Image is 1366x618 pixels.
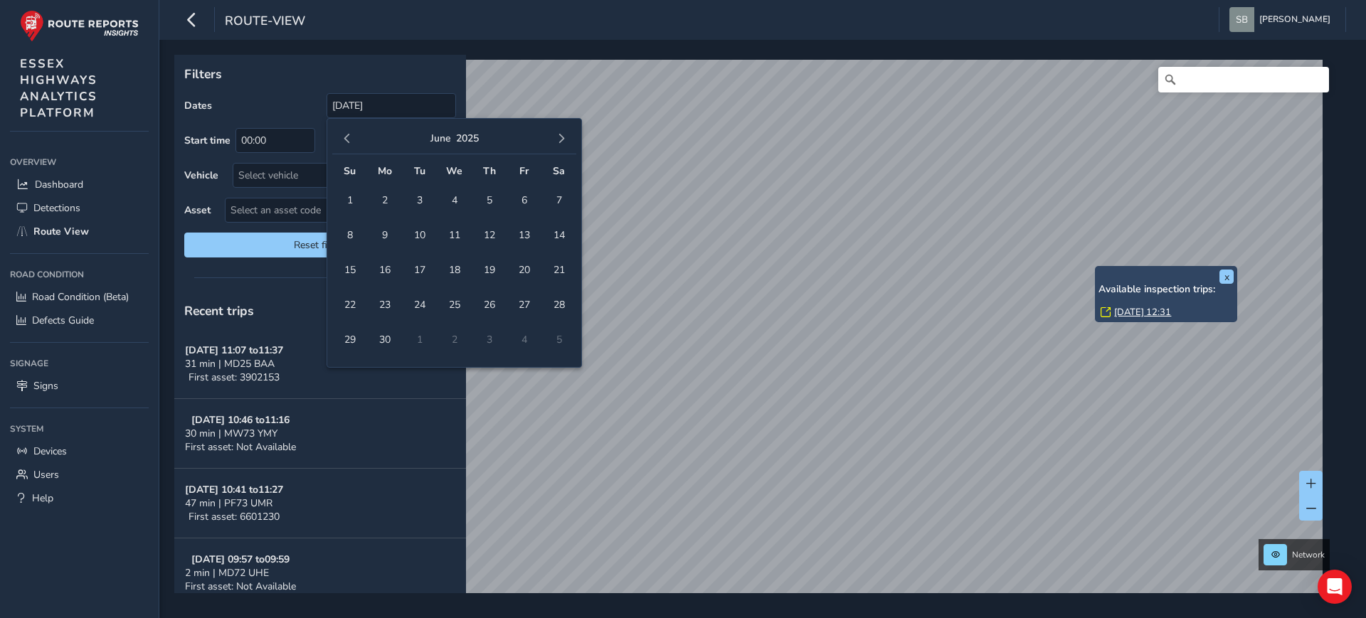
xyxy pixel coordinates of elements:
button: [DATE] 09:57 to09:592 min | MD72 UHEFirst asset: Not Available [174,538,466,608]
button: [DATE] 10:41 to11:2747 min | PF73 UMRFirst asset: 6601230 [174,469,466,538]
span: Defects Guide [32,314,94,327]
span: 5 [477,188,502,213]
span: 15 [337,257,362,282]
button: [DATE] 10:46 to11:1630 min | MW73 YMYFirst asset: Not Available [174,399,466,469]
span: 25 [442,292,467,317]
span: Detections [33,201,80,215]
a: Users [10,463,149,486]
button: x [1219,270,1234,284]
span: 2 min | MD72 UHE [185,566,269,580]
strong: [DATE] 10:46 to 11:16 [191,413,290,427]
span: 13 [512,223,536,247]
span: 8 [337,223,362,247]
span: 29 [337,327,362,352]
a: Devices [10,439,149,463]
span: 7 [546,188,571,213]
a: Dashboard [10,173,149,196]
a: Route View [10,220,149,243]
span: 27 [512,292,536,317]
span: 17 [407,257,432,282]
span: Dashboard [35,178,83,191]
span: First asset: 3902153 [189,371,280,384]
div: Overview [10,151,149,173]
span: 6 [512,188,536,213]
button: Reset filters [184,233,456,257]
button: [PERSON_NAME] [1229,7,1335,32]
div: Open Intercom Messenger [1318,570,1352,604]
span: 23 [372,292,397,317]
span: Mo [378,164,392,178]
span: Sa [553,164,565,178]
span: 14 [546,223,571,247]
canvas: Map [179,60,1323,609]
span: Signs [33,379,58,393]
strong: [DATE] 10:41 to 11:27 [185,483,283,496]
span: First asset: Not Available [185,580,296,593]
span: Network [1292,549,1325,560]
span: 1 [337,188,362,213]
span: Road Condition (Beta) [32,290,129,304]
input: Search [1158,67,1329,92]
span: We [446,164,462,178]
label: Start time [184,134,231,147]
span: Help [32,491,53,505]
span: 21 [546,257,571,282]
span: 19 [477,257,502,282]
a: Defects Guide [10,309,149,332]
strong: [DATE] 11:07 to 11:37 [185,343,283,357]
span: Reset filters [195,238,445,252]
span: ESSEX HIGHWAYS ANALYTICS PLATFORM [20,55,97,121]
div: Road Condition [10,264,149,285]
span: First asset: Not Available [185,440,296,454]
span: Fr [519,164,529,178]
button: [DATE] 11:07 to11:3731 min | MD25 BAAFirst asset: 3902153 [174,329,466,399]
label: Asset [184,203,211,217]
span: Th [483,164,496,178]
span: 30 [372,327,397,352]
span: Tu [414,164,425,178]
span: [PERSON_NAME] [1259,7,1330,32]
span: 26 [477,292,502,317]
h6: Available inspection trips: [1098,284,1234,296]
span: 11 [442,223,467,247]
a: Road Condition (Beta) [10,285,149,309]
span: Select an asset code [226,198,432,222]
button: June [430,132,451,145]
label: Vehicle [184,169,218,182]
span: 4 [442,188,467,213]
span: 18 [442,257,467,282]
div: System [10,418,149,439]
span: 3 [407,188,432,213]
span: First asset: 6601230 [189,510,280,523]
p: Filters [184,65,456,83]
img: rr logo [20,10,139,42]
img: diamond-layout [1229,7,1254,32]
label: Dates [184,99,212,112]
span: 12 [477,223,502,247]
span: route-view [225,12,305,32]
span: 9 [372,223,397,247]
div: Signage [10,353,149,374]
span: Users [33,468,59,481]
span: 22 [337,292,362,317]
span: 24 [407,292,432,317]
strong: [DATE] 09:57 to 09:59 [191,553,290,566]
span: 28 [546,292,571,317]
span: 16 [372,257,397,282]
div: Select vehicle [233,164,432,187]
span: 20 [512,257,536,282]
span: Recent trips [184,302,254,319]
a: Detections [10,196,149,220]
span: 10 [407,223,432,247]
span: Route View [33,225,89,238]
span: Su [344,164,356,178]
span: 2 [372,188,397,213]
a: Signs [10,374,149,398]
button: 2025 [456,132,479,145]
span: 30 min | MW73 YMY [185,427,277,440]
a: [DATE] 12:31 [1114,306,1171,319]
span: Devices [33,444,67,458]
span: 31 min | MD25 BAA [185,357,275,371]
a: Help [10,486,149,510]
span: 47 min | PF73 UMR [185,496,272,510]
